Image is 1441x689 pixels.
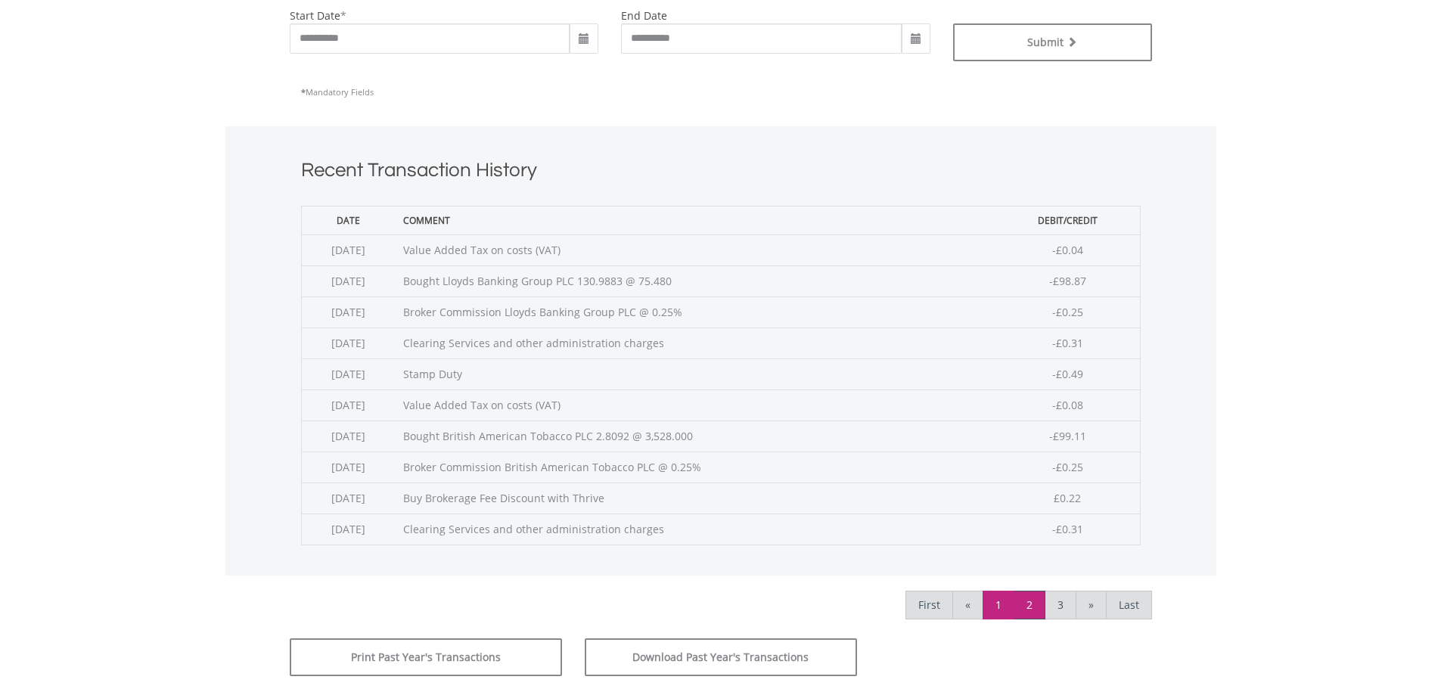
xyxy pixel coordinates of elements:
[995,206,1140,234] th: Debit/Credit
[396,421,995,452] td: Bought British American Tobacco PLC 2.8092 @ 3,528.000
[1052,522,1083,536] span: -£0.31
[301,421,396,452] td: [DATE]
[301,390,396,421] td: [DATE]
[621,8,667,23] label: end date
[396,514,995,545] td: Clearing Services and other administration charges
[1106,591,1152,619] a: Last
[1045,591,1076,619] a: 3
[301,265,396,296] td: [DATE]
[290,638,562,676] button: Print Past Year's Transactions
[301,452,396,483] td: [DATE]
[1052,305,1083,319] span: -£0.25
[1049,429,1086,443] span: -£99.11
[1076,591,1107,619] a: »
[585,638,857,676] button: Download Past Year's Transactions
[905,591,953,619] a: First
[301,234,396,265] td: [DATE]
[301,206,396,234] th: Date
[301,157,1141,191] h1: Recent Transaction History
[1049,274,1086,288] span: -£98.87
[983,591,1014,619] a: 1
[1014,591,1045,619] a: 2
[1052,367,1083,381] span: -£0.49
[1052,336,1083,350] span: -£0.31
[1054,491,1081,505] span: £0.22
[396,483,995,514] td: Buy Brokerage Fee Discount with Thrive
[1052,398,1083,412] span: -£0.08
[396,327,995,358] td: Clearing Services and other administration charges
[396,296,995,327] td: Broker Commission Lloyds Banking Group PLC @ 0.25%
[953,23,1152,61] button: Submit
[301,514,396,545] td: [DATE]
[396,358,995,390] td: Stamp Duty
[301,483,396,514] td: [DATE]
[1052,243,1083,257] span: -£0.04
[301,327,396,358] td: [DATE]
[290,8,340,23] label: start date
[396,206,995,234] th: Comment
[301,358,396,390] td: [DATE]
[396,234,995,265] td: Value Added Tax on costs (VAT)
[396,452,995,483] td: Broker Commission British American Tobacco PLC @ 0.25%
[396,390,995,421] td: Value Added Tax on costs (VAT)
[301,296,396,327] td: [DATE]
[301,86,374,98] span: Mandatory Fields
[396,265,995,296] td: Bought Lloyds Banking Group PLC 130.9883 @ 75.480
[1052,460,1083,474] span: -£0.25
[952,591,983,619] a: «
